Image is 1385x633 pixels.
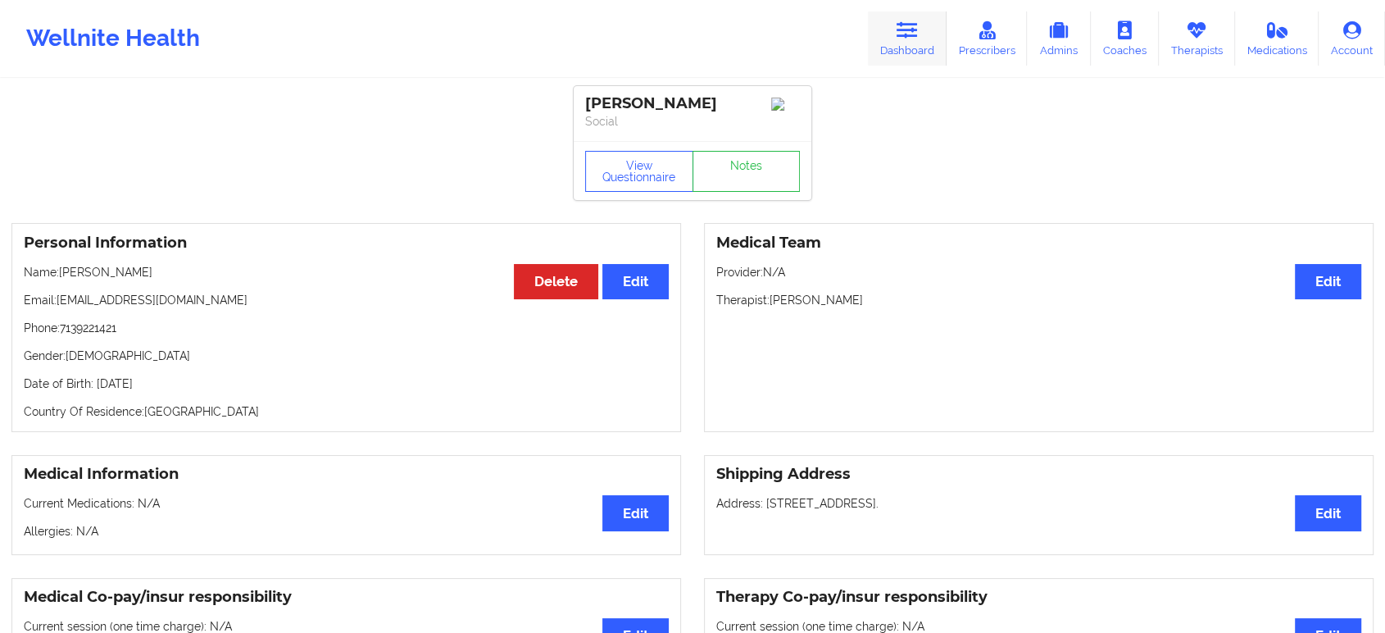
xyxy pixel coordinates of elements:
a: Admins [1027,11,1091,66]
button: Edit [1295,264,1361,299]
p: Allergies: N/A [24,523,669,540]
h3: Shipping Address [716,465,1361,484]
button: Edit [602,495,669,531]
a: Coaches [1091,11,1159,66]
h3: Personal Information [24,234,669,253]
p: Country Of Residence: [GEOGRAPHIC_DATA] [24,403,669,420]
a: Prescribers [947,11,1028,66]
p: Address: [STREET_ADDRESS]. [716,495,1361,512]
a: Notes [692,151,801,192]
p: Email: [EMAIL_ADDRESS][DOMAIN_NAME] [24,292,669,308]
p: Provider: N/A [716,264,1361,280]
button: Edit [602,264,669,299]
p: Date of Birth: [DATE] [24,376,669,392]
a: Dashboard [868,11,947,66]
p: Name: [PERSON_NAME] [24,264,669,280]
img: Image%2Fplaceholer-image.png [771,98,800,111]
h3: Medical Team [716,234,1361,253]
p: Current Medications: N/A [24,495,669,512]
h3: Therapy Co-pay/insur responsibility [716,588,1361,607]
p: Phone: 7139221421 [24,320,669,336]
button: Delete [514,264,598,299]
a: Account [1319,11,1385,66]
h3: Medical Co-pay/insur responsibility [24,588,669,607]
p: Social [585,113,800,130]
p: Gender: [DEMOGRAPHIC_DATA] [24,348,669,364]
button: View Questionnaire [585,151,693,192]
div: [PERSON_NAME] [585,94,800,113]
p: Therapist: [PERSON_NAME] [716,292,1361,308]
h3: Medical Information [24,465,669,484]
a: Therapists [1159,11,1235,66]
a: Medications [1235,11,1319,66]
button: Edit [1295,495,1361,531]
